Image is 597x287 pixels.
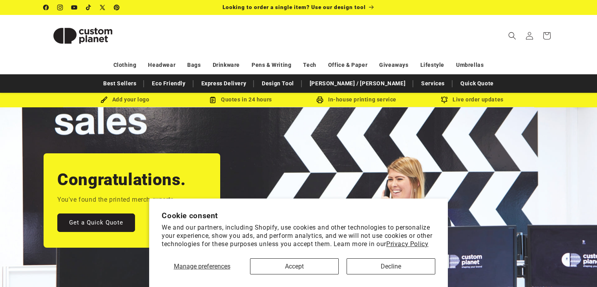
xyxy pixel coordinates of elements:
img: Custom Planet [44,18,122,53]
a: Services [417,77,449,90]
a: Privacy Policy [386,240,428,248]
div: In-house printing service [299,95,414,105]
img: Order Updates Icon [209,96,216,103]
a: Eco Friendly [148,77,189,90]
a: Pens & Writing [252,58,291,72]
button: Manage preferences [162,258,242,274]
p: We and our partners, including Shopify, use cookies and other technologies to personalize your ex... [162,224,435,248]
span: Looking to order a single item? Use our design tool [223,4,366,10]
a: Tech [303,58,316,72]
a: Giveaways [379,58,408,72]
p: You've found the printed merch experts. [57,194,175,206]
a: Express Delivery [197,77,250,90]
a: Office & Paper [328,58,367,72]
div: Add your logo [67,95,183,105]
h2: Congratulations. [57,169,186,190]
a: [PERSON_NAME] / [PERSON_NAME] [306,77,409,90]
a: Drinkware [213,58,240,72]
a: Design Tool [258,77,298,90]
button: Accept [250,258,339,274]
button: Decline [347,258,435,274]
a: Umbrellas [456,58,484,72]
summary: Search [504,27,521,44]
a: Headwear [148,58,175,72]
a: Custom Planet [40,15,125,56]
img: Brush Icon [100,96,108,103]
a: Quick Quote [456,77,498,90]
img: In-house printing [316,96,323,103]
div: Quotes in 24 hours [183,95,299,105]
h2: Cookie consent [162,211,435,220]
a: Bags [187,58,201,72]
span: Manage preferences [174,263,230,270]
a: Lifestyle [420,58,444,72]
a: Get a Quick Quote [57,213,135,232]
a: Clothing [113,58,137,72]
div: Live order updates [414,95,530,105]
img: Order updates [441,96,448,103]
a: Best Sellers [99,77,140,90]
